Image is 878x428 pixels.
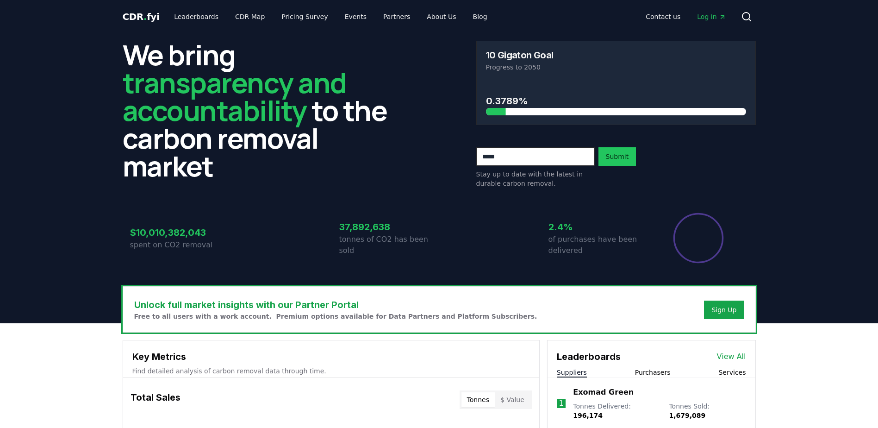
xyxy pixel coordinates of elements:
[131,390,181,409] h3: Total Sales
[557,368,587,377] button: Suppliers
[717,351,746,362] a: View All
[559,398,563,409] p: 1
[123,41,402,180] h2: We bring to the carbon removal market
[123,11,160,22] span: CDR fyi
[548,220,648,234] h3: 2.4%
[228,8,272,25] a: CDR Map
[461,392,495,407] button: Tonnes
[132,366,530,376] p: Find detailed analysis of carbon removal data through time.
[339,220,439,234] h3: 37,892,638
[419,8,463,25] a: About Us
[711,305,736,315] a: Sign Up
[495,392,530,407] button: $ Value
[130,239,230,251] p: spent on CO2 removal
[134,312,537,321] p: Free to all users with a work account. Premium options available for Data Partners and Platform S...
[376,8,417,25] a: Partners
[704,301,744,319] button: Sign Up
[635,368,671,377] button: Purchasers
[638,8,733,25] nav: Main
[167,8,226,25] a: Leaderboards
[476,170,595,188] p: Stay up to date with the latest in durable carbon removal.
[486,50,554,60] h3: 10 Gigaton Goal
[557,350,621,364] h3: Leaderboards
[548,234,648,256] p: of purchases have been delivered
[123,10,160,23] a: CDR.fyi
[167,8,494,25] nav: Main
[339,234,439,256] p: tonnes of CO2 has been sold
[669,402,746,420] p: Tonnes Sold :
[673,212,724,264] div: Percentage of sales delivered
[573,402,660,420] p: Tonnes Delivered :
[486,63,746,72] p: Progress to 2050
[690,8,733,25] a: Log in
[274,8,335,25] a: Pricing Survey
[132,350,530,364] h3: Key Metrics
[573,412,603,419] span: 196,174
[337,8,374,25] a: Events
[130,226,230,239] h3: $10,010,382,043
[123,63,346,129] span: transparency and accountability
[669,412,705,419] span: 1,679,089
[718,368,746,377] button: Services
[598,147,636,166] button: Submit
[466,8,495,25] a: Blog
[638,8,688,25] a: Contact us
[697,12,726,21] span: Log in
[573,387,634,398] a: Exomad Green
[486,94,746,108] h3: 0.3789%
[134,298,537,312] h3: Unlock full market insights with our Partner Portal
[143,11,147,22] span: .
